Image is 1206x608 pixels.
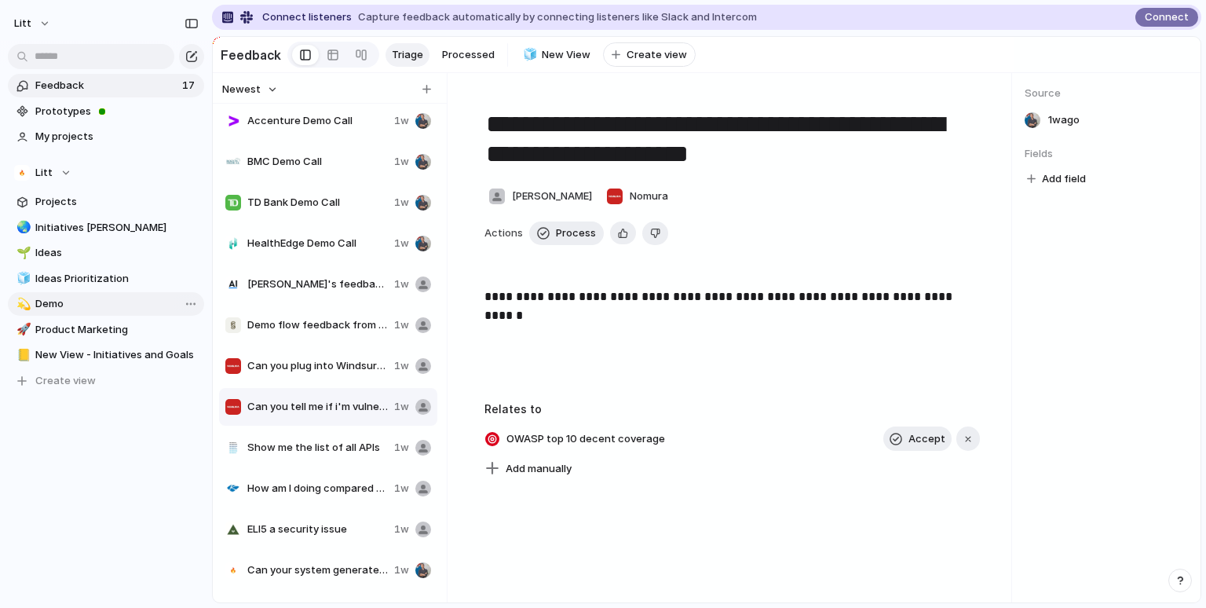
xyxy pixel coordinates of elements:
button: [PERSON_NAME] [484,184,596,209]
span: TD Bank Demo Call [247,195,388,211]
span: HealthEdge Demo Call [247,236,388,251]
a: 💫Demo [8,292,204,316]
a: Triage [386,43,429,67]
button: Connect [1135,8,1198,27]
a: 🧊New View [514,43,597,67]
span: Prototypes [35,104,199,119]
span: Feedback [35,78,177,93]
span: 17 [182,78,198,93]
span: Initiatives [PERSON_NAME] [35,220,199,236]
button: 🌏 [14,220,30,236]
div: 📒 [16,346,27,364]
span: Triage [392,47,423,63]
h2: Feedback [221,46,281,64]
span: Accept [908,431,945,447]
div: 🌏 [16,218,27,236]
span: Connect [1145,9,1189,25]
span: 1w ago [1048,112,1080,128]
span: 1w [394,113,409,129]
span: 1w [394,277,409,292]
a: My projects [8,125,204,148]
span: Capture feedback automatically by connecting listeners like Slack and Intercom [358,9,757,25]
span: [PERSON_NAME] [512,189,592,204]
span: Newest [222,82,261,97]
span: Accenture Demo Call [247,113,388,129]
span: Processed [442,47,495,63]
span: Nomura [630,189,668,204]
span: New View [542,47,590,63]
button: Litt [7,11,59,36]
button: Create view [603,42,696,68]
span: Can you plug into Windsurf/Cursor as an MCP? [247,358,388,374]
span: 1w [394,236,409,251]
span: Fields [1025,146,1188,162]
button: Process [529,222,604,245]
a: 🧊Ideas Prioritization [8,267,204,291]
span: New View - Initiatives and Goals [35,347,199,363]
span: 1w [394,358,409,374]
button: Create view [8,369,204,393]
button: 🌱 [14,245,30,261]
span: Process [556,225,596,241]
span: Connect listeners [262,9,352,25]
span: OWASP top 10 decent coverage [502,428,670,450]
span: Show me the list of all APIs [247,440,388,456]
button: Newest [220,79,280,100]
span: Can your system generate exploits to CVEs without pocs? [247,562,388,578]
span: 1w [394,522,409,537]
div: 🌱 [16,244,27,262]
button: Add field [1025,169,1088,189]
span: ELI5 a security issue [247,522,388,537]
span: Litt [35,165,53,181]
span: Source [1025,86,1188,101]
span: Projects [35,194,199,210]
span: Ideas [35,245,199,261]
span: 1w [394,399,409,415]
a: Prototypes [8,100,204,123]
span: 1w [394,481,409,496]
a: 🌱Ideas [8,241,204,265]
button: 📒 [14,347,30,363]
span: Demo [35,296,199,312]
div: 🧊 [523,46,534,64]
span: Actions [484,225,523,241]
span: How am I doing compared to my industry? [247,481,388,496]
span: 1w [394,317,409,333]
a: 🌏Initiatives [PERSON_NAME] [8,216,204,240]
a: Projects [8,190,204,214]
span: Litt [14,16,31,31]
button: Nomura [602,184,672,209]
div: 💫 [16,295,27,313]
a: Processed [436,43,501,67]
button: 🚀 [14,322,30,338]
a: Feedback17 [8,74,204,97]
div: 🧊 [16,269,27,288]
a: 🚀Product Marketing [8,318,204,342]
span: Add field [1042,171,1086,187]
button: Add manually [479,458,578,480]
span: [PERSON_NAME]'s feedback on demo [247,277,388,292]
h3: Relates to [484,401,980,417]
a: 📒New View - Initiatives and Goals [8,343,204,367]
span: 1w [394,195,409,211]
span: BMC Demo Call [247,154,388,170]
button: Delete [642,222,668,245]
button: 🧊 [14,271,30,287]
span: 1w [394,562,409,578]
span: Add manually [506,461,572,477]
button: Litt [8,161,204,185]
button: 💫 [14,296,30,312]
div: 🚀 [16,320,27,339]
span: 1w [394,440,409,456]
span: Create view [35,373,96,389]
span: Create view [627,47,687,63]
span: My projects [35,129,199,145]
span: 1w [394,154,409,170]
